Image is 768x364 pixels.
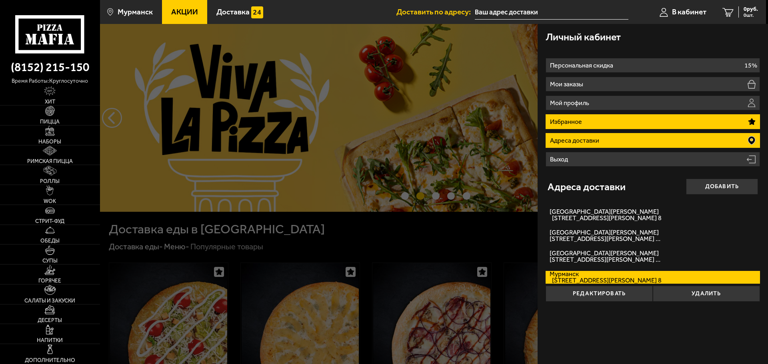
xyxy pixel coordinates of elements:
h3: Адреса доставки [548,182,626,192]
span: В кабинет [672,8,706,16]
label: Мурманск [546,271,760,284]
span: WOK [44,199,56,204]
label: [GEOGRAPHIC_DATA][PERSON_NAME] [546,229,760,242]
span: Пицца [40,119,60,125]
p: Выход [550,156,570,163]
span: Десерты [38,318,62,323]
span: 0 руб. [744,6,758,12]
span: [STREET_ADDRESS][PERSON_NAME] 8 [550,215,662,221]
span: [STREET_ADDRESS][PERSON_NAME] 51 [550,257,662,263]
span: Супы [42,258,58,264]
button: Добавить [686,179,758,195]
span: Дополнительно [25,358,75,363]
span: Мурманск, улица Капитана Маклакова, 51, подъезд 1 [475,5,628,20]
p: Мои заказы [550,81,585,88]
p: 15% [744,62,757,69]
span: Обеды [40,238,60,244]
span: [STREET_ADDRESS][PERSON_NAME] 51 [550,236,662,242]
span: Мурманск [118,8,153,16]
span: Салаты и закуски [24,298,75,304]
p: Персональная скидка [550,62,615,69]
span: Наборы [38,139,61,145]
button: Редактировать [546,286,653,302]
span: Доставка [216,8,250,16]
span: [STREET_ADDRESS][PERSON_NAME] 8 [550,277,662,284]
span: Напитки [37,338,63,343]
p: Мой профиль [550,100,591,106]
span: Акции [171,8,198,16]
button: Удалить [653,286,760,302]
span: 0 шт. [744,13,758,18]
p: Адреса доставки [550,137,601,144]
label: [GEOGRAPHIC_DATA][PERSON_NAME] [546,250,760,263]
p: Избранное [550,119,584,125]
img: 15daf4d41897b9f0e9f617042186c801.svg [251,6,263,18]
span: Роллы [40,179,60,184]
h3: Личный кабинет [546,32,621,42]
input: Ваш адрес доставки [475,5,628,20]
span: Доставить по адресу: [396,8,475,16]
span: Хит [45,99,55,105]
label: [GEOGRAPHIC_DATA][PERSON_NAME] [546,209,760,221]
span: Стрит-фуд [35,219,64,224]
span: Горячее [38,278,61,284]
span: Римская пицца [27,159,73,164]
